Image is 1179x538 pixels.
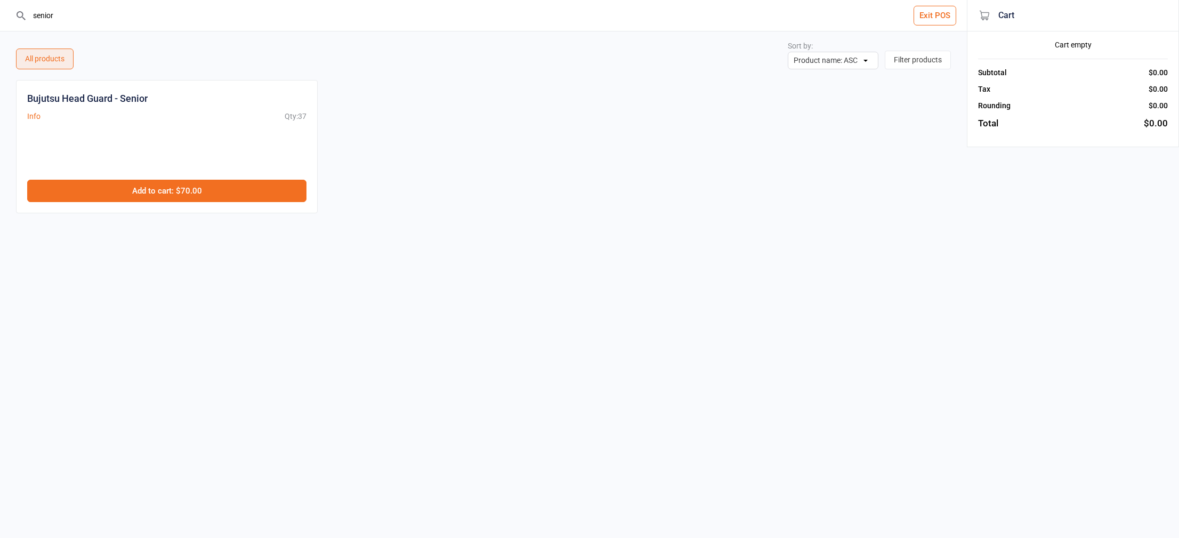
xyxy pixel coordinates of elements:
button: Add to cart: $70.00 [27,180,306,202]
label: Sort by: [788,42,813,50]
button: Info [27,111,41,122]
div: Cart empty [978,39,1168,51]
div: All products [16,49,74,69]
div: Rounding [978,100,1011,111]
button: Filter products [885,51,951,69]
button: Exit POS [914,6,956,26]
div: $0.00 [1149,100,1168,111]
div: $0.00 [1149,67,1168,78]
div: Bujutsu Head Guard - Senior [27,91,148,106]
div: Tax [978,84,990,95]
div: $0.00 [1149,84,1168,95]
div: $0.00 [1144,117,1168,131]
div: Qty: 37 [285,111,306,122]
div: Subtotal [978,67,1007,78]
div: Total [978,117,998,131]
